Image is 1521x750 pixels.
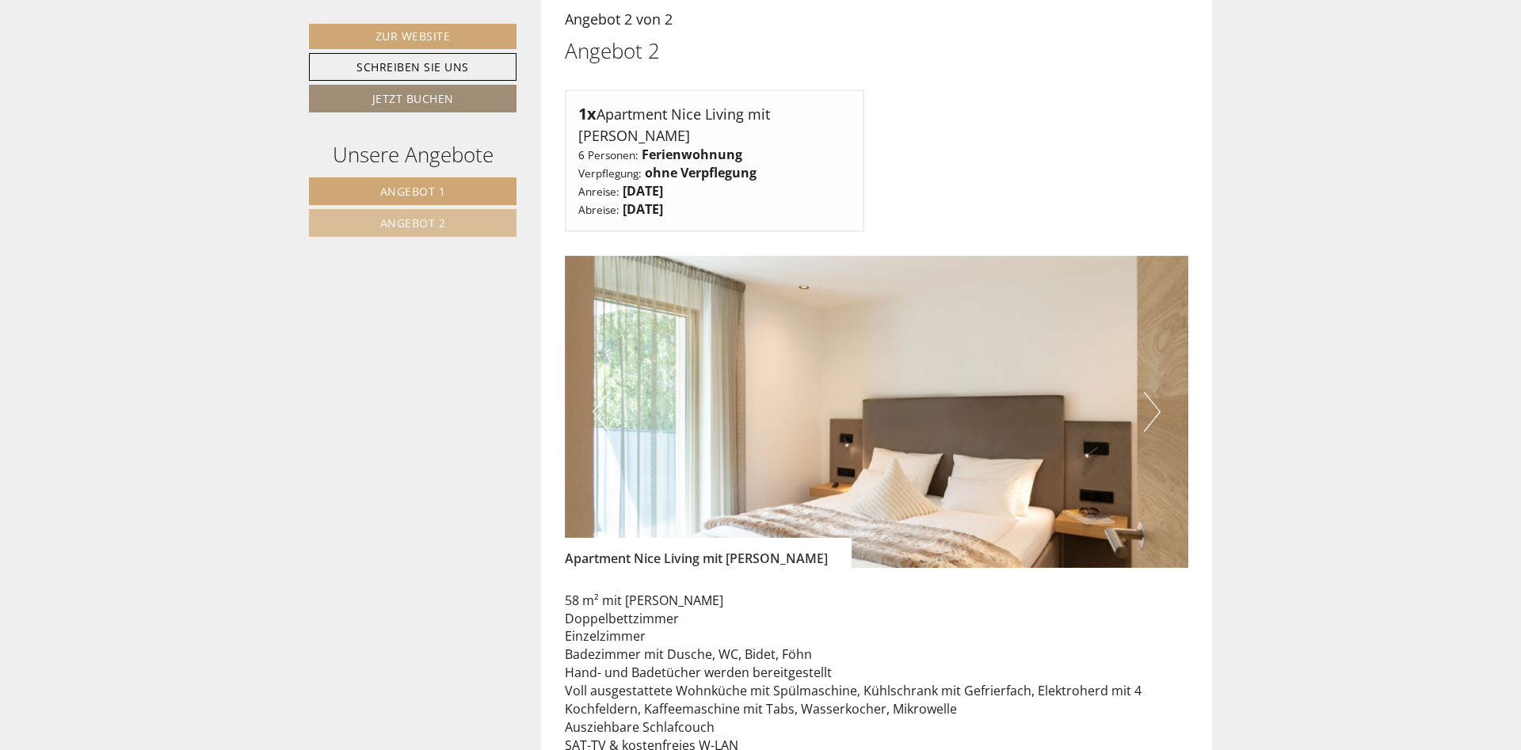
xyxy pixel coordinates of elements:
b: [DATE] [623,200,663,218]
b: ohne Verpflegung [645,164,757,181]
small: Anreise: [578,184,619,199]
div: Apartment Nice Living mit [PERSON_NAME] [565,538,852,568]
b: 1x [578,103,597,124]
div: Unsere Angebote [309,140,517,169]
a: Zur Website [309,24,517,49]
span: Angebot 2 von 2 [565,10,673,29]
a: Schreiben Sie uns [309,53,517,81]
img: image [565,256,1189,568]
b: Ferienwohnung [642,146,742,163]
button: Previous [593,392,609,432]
div: Angebot 2 [565,36,660,66]
a: Jetzt buchen [309,85,517,112]
span: Angebot 1 [380,184,446,199]
small: Verpflegung: [578,166,642,181]
small: Abreise: [578,202,619,217]
button: Next [1144,392,1161,432]
div: Apartment Nice Living mit [PERSON_NAME] [578,103,852,146]
small: 6 Personen: [578,147,639,162]
b: [DATE] [623,182,663,200]
span: Angebot 2 [380,215,446,230]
